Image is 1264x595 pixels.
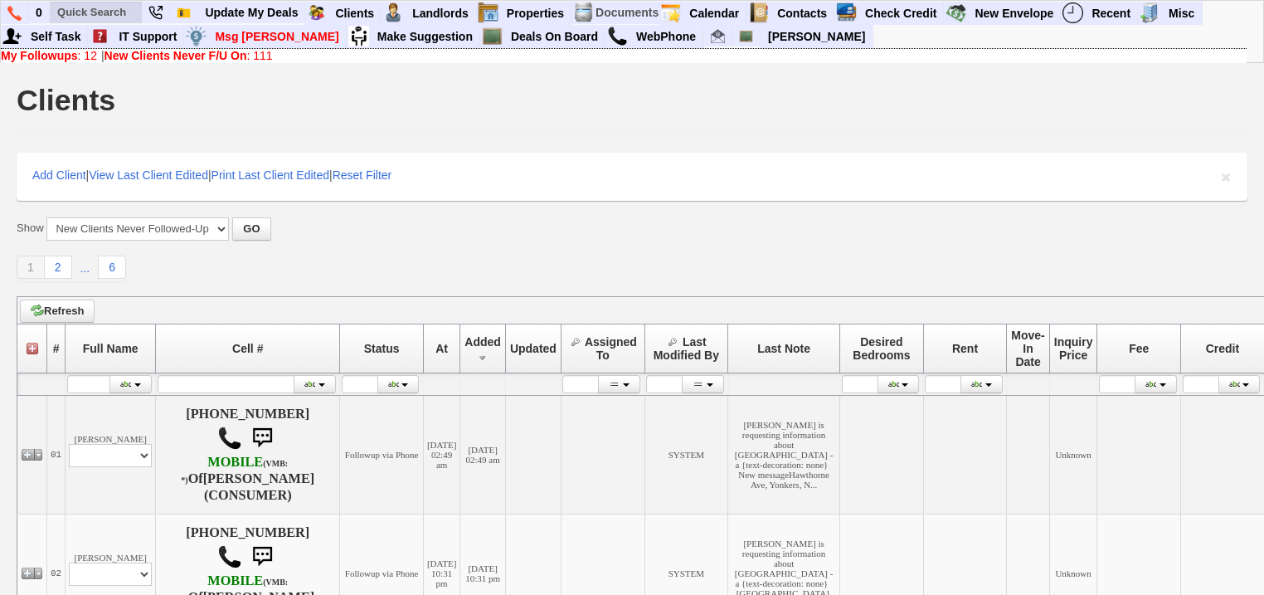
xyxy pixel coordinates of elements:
span: Added [464,335,501,349]
img: sms.png [246,422,279,455]
img: money.png [186,26,207,46]
a: Print Last Client Edited [211,168,329,182]
a: My Followups: 12 [1,49,97,62]
span: Updated [510,342,557,355]
a: Contacts [771,2,834,24]
div: | | | [17,153,1247,201]
img: phone.png [7,6,22,21]
td: Unknown [1049,395,1097,514]
img: Bookmark.png [177,6,191,20]
b: Verizon Wireless [181,455,288,486]
font: MOBILE [207,573,263,588]
img: docs.png [573,2,594,23]
span: Cell # [232,342,263,355]
img: help2.png [90,26,110,46]
span: Desired Bedrooms [853,335,910,362]
font: (VMB: *) [181,459,288,485]
img: appt_icon.png [660,2,681,23]
a: Update My Deals [198,2,305,23]
td: [DATE] 02:49 am [423,395,459,514]
span: Move-In Date [1011,329,1044,368]
a: WebPhone [630,26,703,47]
img: recent.png [1062,2,1083,23]
a: Make Suggestion [371,26,480,47]
h1: Clients [17,85,115,115]
img: call.png [607,26,628,46]
a: ... [72,257,99,279]
font: MOBILE [207,455,263,470]
a: Misc [1162,2,1202,24]
span: Inquiry Price [1054,335,1093,362]
b: My Followups [1,49,78,62]
img: officebldg.png [1140,2,1160,23]
a: View Last Client Edited [89,168,208,182]
a: 6 [98,256,126,279]
span: Rent [952,342,978,355]
a: Properties [500,2,571,24]
img: Renata@HomeSweetHomeProperties.com [711,29,725,43]
img: landlord.png [383,2,404,23]
td: Followup via Phone [340,395,424,514]
b: New Clients Never F/U On [105,49,247,62]
img: call.png [217,544,242,569]
a: Add Client [32,168,86,182]
a: 0 [29,2,50,23]
a: Clients [328,2,382,24]
img: chalkboard.png [482,26,503,46]
img: gmoney.png [946,2,966,23]
a: [PERSON_NAME] [761,26,872,47]
div: | [1,49,1247,62]
span: Fee [1129,342,1149,355]
img: call.png [217,426,242,451]
h4: [PHONE_NUMBER] Of (CONSUMER) [159,407,336,503]
span: Last Modified By [654,335,719,362]
a: Check Credit [858,2,944,24]
td: 01 [47,395,66,514]
a: IT Support [112,26,184,47]
a: New Clients Never F/U On: 111 [105,49,273,62]
td: [PERSON_NAME] [66,395,156,514]
img: myadd.png [2,26,22,46]
a: Reset Filter [333,168,392,182]
a: New Envelope [968,2,1061,24]
a: Calendar [683,2,746,24]
td: Documents [595,2,659,24]
img: clients.png [306,2,327,23]
a: 1 [17,256,45,279]
input: Quick Search [51,2,142,22]
td: SYSTEM [644,395,728,514]
img: contact.png [748,2,769,23]
img: chalkboard.png [739,29,753,43]
img: creditreport.png [836,2,857,23]
label: Show [17,221,44,236]
button: GO [232,217,270,241]
span: At [435,342,448,355]
b: [PERSON_NAME] [203,471,315,486]
img: su2.jpg [348,26,369,46]
a: Refresh [20,300,95,323]
a: Self Task [24,26,88,47]
a: Deals On Board [504,26,605,47]
img: sms.png [246,540,279,573]
span: Last Note [757,342,810,355]
img: properties.png [478,2,498,23]
a: Landlords [406,2,476,24]
a: 2 [45,256,72,279]
font: Msg [PERSON_NAME] [215,30,338,43]
a: Msg [PERSON_NAME] [208,26,346,47]
span: Assigned To [585,335,637,362]
img: phone22.png [148,6,163,20]
td: [DATE] 02:49 am [460,395,506,514]
a: Recent [1085,2,1138,24]
td: [PERSON_NAME] is requesting information about [GEOGRAPHIC_DATA] - a {text-decoration: none} New m... [728,395,840,514]
span: Status [364,342,400,355]
th: # [47,324,66,373]
span: Credit [1206,342,1239,355]
span: Full Name [83,342,139,355]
